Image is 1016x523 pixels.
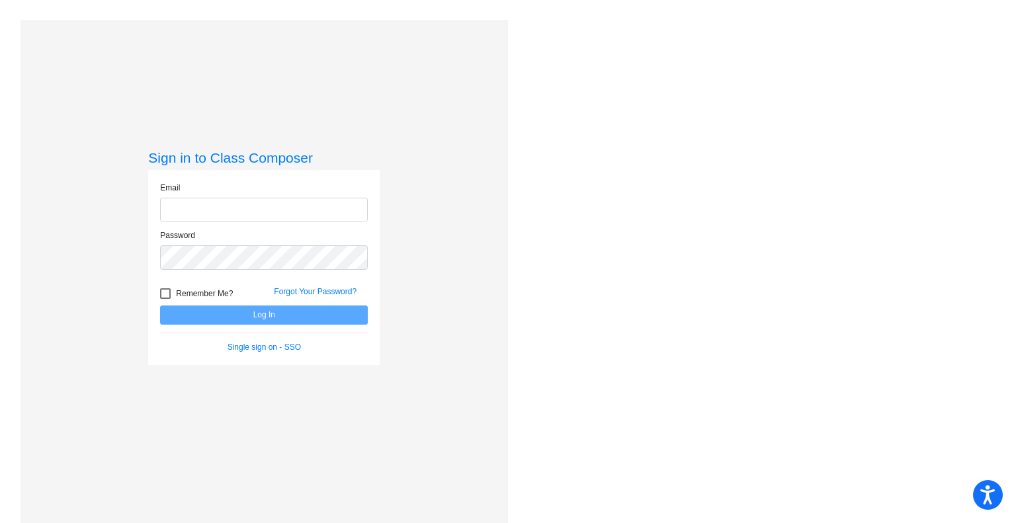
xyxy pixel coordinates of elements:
a: Single sign on - SSO [228,342,301,352]
a: Forgot Your Password? [274,287,357,296]
label: Password [160,229,195,241]
button: Log In [160,305,368,325]
span: Remember Me? [176,286,233,302]
h3: Sign in to Class Composer [148,149,380,166]
label: Email [160,182,180,194]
